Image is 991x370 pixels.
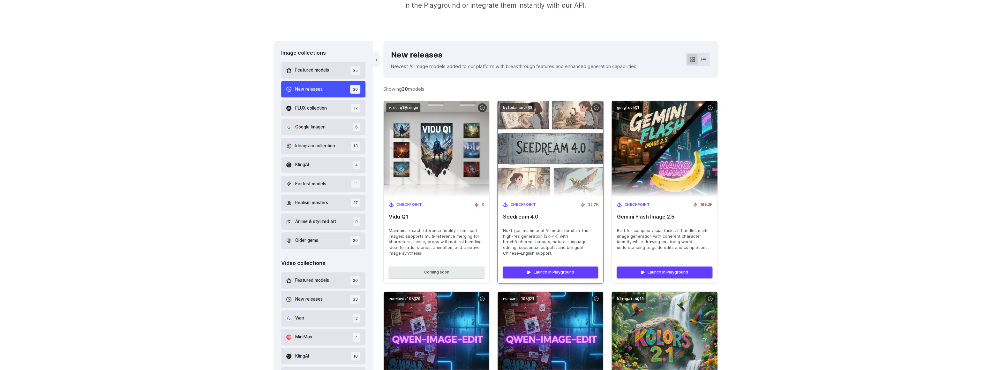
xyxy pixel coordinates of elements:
span: Next-gen multimodal AI model for ultra-fast high-res generation (2K–4K) with batch/coherent outpu... [503,228,598,257]
span: 30 [350,85,360,94]
span: 33 [350,295,360,304]
code: runware:108@21 [500,294,537,304]
button: Featured models 35 [281,62,366,79]
button: New releases 30 [281,81,366,97]
div: Image collections [281,49,366,57]
code: google:4@1 [614,103,642,112]
button: FLUX collection 17 [281,100,366,116]
span: 9 [353,217,360,226]
div: Showing models [383,85,424,93]
code: klingai:4@10 [614,294,646,304]
img: Vidu Q1 [384,101,489,197]
span: Ideogram collection [295,143,335,150]
span: Wan [295,315,304,322]
a: Launch in Playground [503,266,598,278]
a: Launch in Playground [617,266,712,278]
button: KlingAI 4 [281,157,366,173]
span: 20 [350,236,360,245]
code: vidu:q1@image [386,103,420,112]
span: Seedream 4.0 [503,214,598,220]
span: Checkpoint [510,202,536,208]
code: bytedance:5@0 [500,103,534,112]
button: Anime & stylized art 9 [281,213,366,230]
img: Seedream 4.0 [492,96,609,202]
div: New releases [391,49,637,61]
button: Realism masters 17 [281,195,366,211]
span: KlingAI [295,353,309,360]
span: 20 [350,276,360,285]
button: Wan 2 [281,310,366,327]
button: Fastest models 11 [281,176,366,192]
span: 10 [351,352,360,360]
span: 166.2K [700,202,712,208]
span: 17 [351,104,360,112]
button: Featured models 20 [281,272,366,289]
span: Checkpoint [624,202,650,208]
span: New releases [295,296,323,303]
button: Coming soon [389,266,484,278]
span: Vidu Q1 [389,214,484,220]
span: Maintains exact reference fidelity from input images; supports multi‑reference merging for charac... [389,228,484,257]
span: Gemini Flash Image 2.5 [617,214,712,220]
span: Checkpoint [396,202,422,208]
span: 2 [353,314,360,323]
strong: 30 [402,86,408,92]
button: KlingAI 10 [281,348,366,364]
span: 4 [353,161,360,169]
button: New releases 33 [281,291,366,307]
button: MiniMax 4 [281,329,366,345]
span: Google Imagen [295,124,326,131]
span: Anime & stylized art [295,218,336,225]
span: Built for complex visual tasks, it handles multi-image generation with coherent character identit... [617,228,712,251]
button: Google Imagen 6 [281,119,366,135]
span: 13 [351,142,360,150]
span: 35 [350,66,360,75]
span: 11 [351,180,360,188]
span: Featured models [295,67,329,74]
div: Video collections [281,259,366,267]
span: Fastest models [295,181,326,188]
span: 32.7K [588,202,598,208]
span: Older gems [295,237,318,244]
span: Featured models [295,277,329,284]
span: KlingAI [295,161,309,168]
img: Gemini Flash Image 2.5 [612,101,717,197]
span: MiniMax [295,334,312,341]
span: 17 [351,198,360,207]
span: New releases [295,86,323,93]
span: 4 [353,333,360,342]
button: ‹ [373,52,379,67]
span: Realism masters [295,199,328,206]
span: 0 [482,202,484,208]
p: Newest AI image models added to our platform with breakthrough features and enhanced generation c... [391,63,637,70]
span: 6 [353,123,360,131]
button: Older gems 20 [281,232,366,249]
code: runware:108@20 [386,294,423,304]
button: Ideogram collection 13 [281,138,366,154]
span: FLUX collection [295,105,327,112]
